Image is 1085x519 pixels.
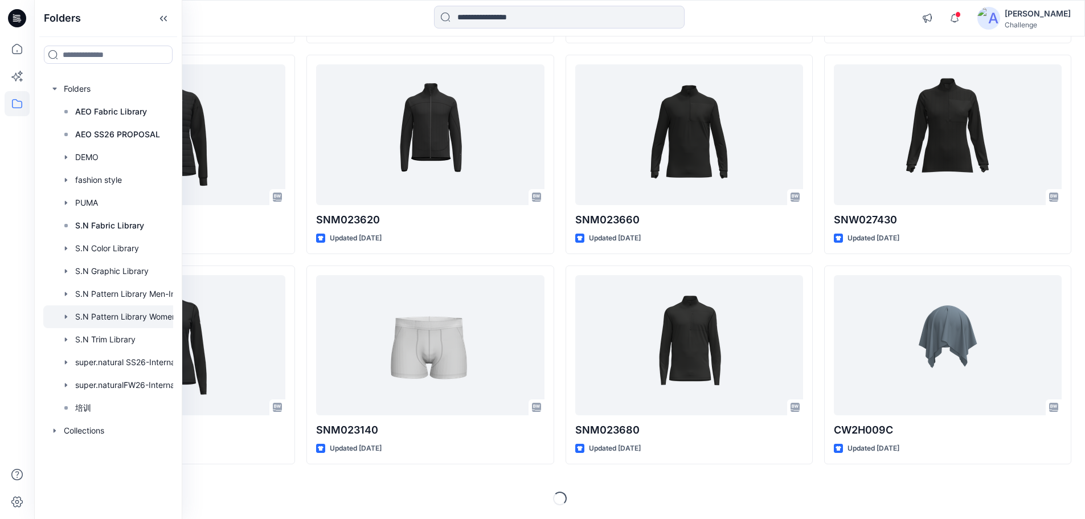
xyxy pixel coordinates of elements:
[834,422,1062,438] p: CW2H009C
[834,212,1062,228] p: SNW027430
[1005,7,1071,21] div: [PERSON_NAME]
[330,232,382,244] p: Updated [DATE]
[316,422,544,438] p: SNM023140
[575,212,803,228] p: SNM023660
[316,275,544,416] a: SNM023140
[330,443,382,455] p: Updated [DATE]
[575,64,803,205] a: SNM023660
[316,64,544,205] a: SNM023620
[834,64,1062,205] a: SNW027430
[575,422,803,438] p: SNM023680
[847,232,899,244] p: Updated [DATE]
[589,443,641,455] p: Updated [DATE]
[847,443,899,455] p: Updated [DATE]
[75,219,144,232] p: S.N Fabric Library
[75,105,147,118] p: AEO Fabric Library
[316,212,544,228] p: SNM023620
[75,128,160,141] p: AEO SS26 PROPOSAL
[75,401,91,415] p: 培训
[1005,21,1071,29] div: Challenge
[589,232,641,244] p: Updated [DATE]
[977,7,1000,30] img: avatar
[834,275,1062,416] a: CW2H009C
[575,275,803,416] a: SNM023680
